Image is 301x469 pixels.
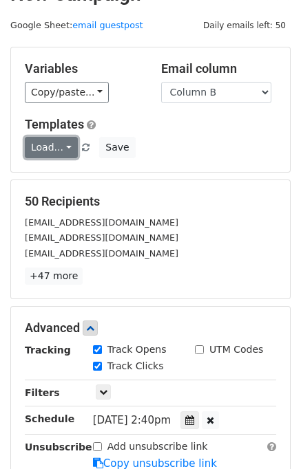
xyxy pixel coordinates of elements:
[232,403,301,469] iframe: Chat Widget
[10,20,143,30] small: Google Sheet:
[25,194,276,209] h5: 50 Recipients
[99,137,135,158] button: Save
[25,61,141,76] h5: Variables
[25,248,178,259] small: [EMAIL_ADDRESS][DOMAIN_NAME]
[72,20,143,30] a: email guestpost
[25,137,78,158] a: Load...
[93,414,171,426] span: [DATE] 2:40pm
[25,82,109,103] a: Copy/paste...
[107,342,167,357] label: Track Opens
[209,342,263,357] label: UTM Codes
[25,268,83,285] a: +47 more
[25,232,178,243] small: [EMAIL_ADDRESS][DOMAIN_NAME]
[25,217,178,228] small: [EMAIL_ADDRESS][DOMAIN_NAME]
[161,61,277,76] h5: Email column
[198,20,291,30] a: Daily emails left: 50
[25,117,84,131] a: Templates
[25,387,60,398] strong: Filters
[198,18,291,33] span: Daily emails left: 50
[25,345,71,356] strong: Tracking
[107,359,164,373] label: Track Clicks
[25,320,276,336] h5: Advanced
[25,441,92,452] strong: Unsubscribe
[25,413,74,424] strong: Schedule
[107,439,208,454] label: Add unsubscribe link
